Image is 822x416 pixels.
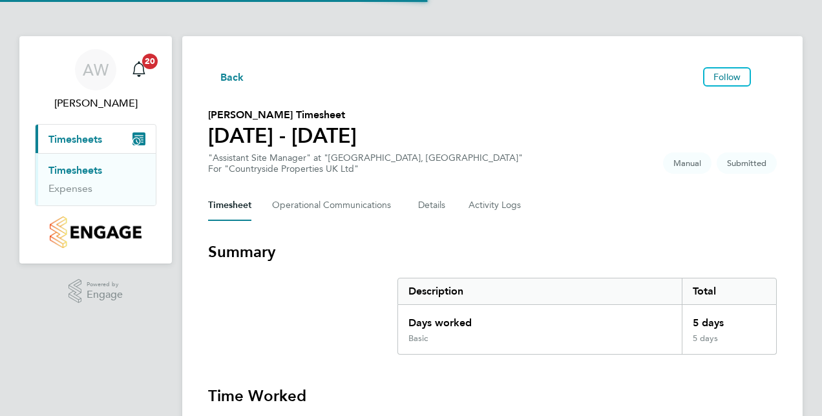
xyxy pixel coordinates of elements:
[398,305,682,333] div: Days worked
[208,107,357,123] h2: [PERSON_NAME] Timesheet
[68,279,123,304] a: Powered byEngage
[35,96,156,111] span: Aaron Watkins
[208,123,357,149] h1: [DATE] - [DATE]
[682,333,776,354] div: 5 days
[663,152,711,174] span: This timesheet was manually created.
[208,152,523,174] div: "Assistant Site Manager" at "[GEOGRAPHIC_DATA], [GEOGRAPHIC_DATA]"
[36,125,156,153] button: Timesheets
[50,216,141,248] img: countryside-properties-logo-retina.png
[87,279,123,290] span: Powered by
[48,164,102,176] a: Timesheets
[682,305,776,333] div: 5 days
[713,71,741,83] span: Follow
[220,70,244,85] span: Back
[48,133,102,145] span: Timesheets
[208,68,244,85] button: Back
[208,163,523,174] div: For "Countryside Properties UK Ltd"
[208,190,251,221] button: Timesheet
[126,49,152,90] a: 20
[36,153,156,205] div: Timesheets
[756,74,777,80] button: Timesheets Menu
[83,61,109,78] span: AW
[703,67,751,87] button: Follow
[35,216,156,248] a: Go to home page
[682,278,776,304] div: Total
[717,152,777,174] span: This timesheet is Submitted.
[19,36,172,264] nav: Main navigation
[35,49,156,111] a: AW[PERSON_NAME]
[398,278,682,304] div: Description
[142,54,158,69] span: 20
[397,278,777,355] div: Summary
[48,182,92,194] a: Expenses
[408,333,428,344] div: Basic
[208,386,777,406] h3: Time Worked
[469,190,523,221] button: Activity Logs
[87,289,123,300] span: Engage
[208,242,777,262] h3: Summary
[272,190,397,221] button: Operational Communications
[418,190,448,221] button: Details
